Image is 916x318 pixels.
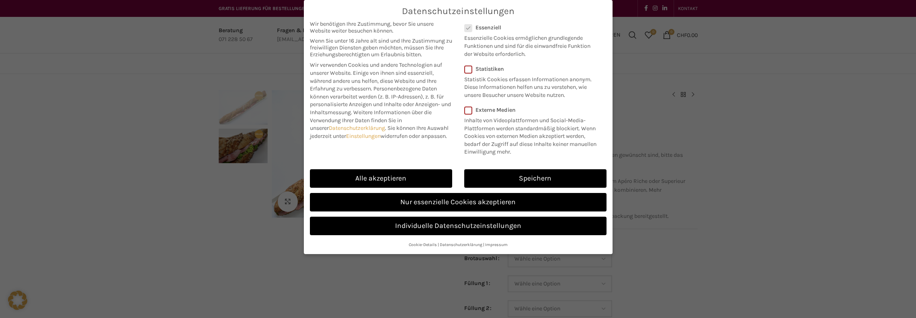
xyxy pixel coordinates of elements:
[310,169,452,188] a: Alle akzeptieren
[440,242,482,247] a: Datenschutzerklärung
[464,107,601,113] label: Externe Medien
[310,125,449,140] span: Sie können Ihre Auswahl jederzeit unter widerrufen oder anpassen.
[464,24,596,31] label: Essenziell
[329,125,385,131] a: Datenschutzerklärung
[310,217,607,235] a: Individuelle Datenschutzeinstellungen
[485,242,508,247] a: Impressum
[409,242,437,247] a: Cookie-Details
[464,31,596,58] p: Essenzielle Cookies ermöglichen grundlegende Funktionen und sind für die einwandfreie Funktion de...
[310,85,451,116] span: Personenbezogene Daten können verarbeitet werden (z. B. IP-Adressen), z. B. für personalisierte A...
[310,62,442,92] span: Wir verwenden Cookies und andere Technologien auf unserer Website. Einige von ihnen sind essenzie...
[346,133,381,140] a: Einstellungen
[310,37,452,58] span: Wenn Sie unter 16 Jahre alt sind und Ihre Zustimmung zu freiwilligen Diensten geben möchten, müss...
[464,66,596,72] label: Statistiken
[464,72,596,99] p: Statistik Cookies erfassen Informationen anonym. Diese Informationen helfen uns zu verstehen, wie...
[310,193,607,211] a: Nur essenzielle Cookies akzeptieren
[310,21,452,34] span: Wir benötigen Ihre Zustimmung, bevor Sie unsere Website weiter besuchen können.
[464,113,601,156] p: Inhalte von Videoplattformen und Social-Media-Plattformen werden standardmäßig blockiert. Wenn Co...
[402,6,514,16] span: Datenschutzeinstellungen
[310,109,432,131] span: Weitere Informationen über die Verwendung Ihrer Daten finden Sie in unserer .
[464,169,607,188] a: Speichern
